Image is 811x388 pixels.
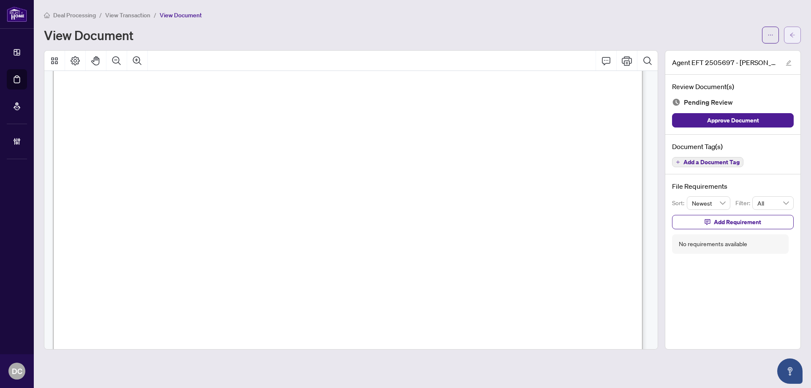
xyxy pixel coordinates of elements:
h4: Review Document(s) [672,81,794,92]
span: edit [786,60,792,66]
p: Filter: [735,198,752,208]
button: Approve Document [672,113,794,128]
img: Document Status [672,98,680,106]
span: All [757,197,789,209]
button: Open asap [777,358,803,384]
li: / [154,10,156,20]
span: arrow-left [789,32,795,38]
span: DC [12,365,22,377]
span: View Document [160,11,202,19]
h4: Document Tag(s) [672,141,794,152]
div: No requirements available [679,239,747,249]
button: Add a Document Tag [672,157,743,167]
span: home [44,12,50,18]
img: logo [7,6,27,22]
span: Add Requirement [714,215,761,229]
span: Add a Document Tag [683,159,740,165]
button: Add Requirement [672,215,794,229]
span: Deal Processing [53,11,96,19]
span: Newest [692,197,726,209]
span: Approve Document [707,114,759,127]
span: Agent EFT 2505697 - [PERSON_NAME] - Balance.pdf [672,57,778,68]
h1: View Document [44,28,133,42]
li: / [99,10,102,20]
h4: File Requirements [672,181,794,191]
span: View Transaction [105,11,150,19]
span: ellipsis [767,32,773,38]
span: Pending Review [684,97,733,108]
p: Sort: [672,198,687,208]
span: plus [676,160,680,164]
